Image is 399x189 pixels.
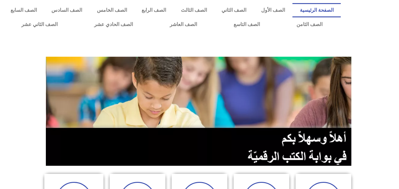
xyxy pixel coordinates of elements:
a: الصف الثاني [214,3,254,17]
a: الصفحة الرئيسية [292,3,341,17]
a: الصف الثالث [173,3,214,17]
a: الصف الثامن [278,17,341,32]
a: الصف العاشر [151,17,215,32]
a: الصف الثاني عشر [3,17,76,32]
a: الصف الحادي عشر [76,17,151,32]
a: الصف السادس [44,3,90,17]
a: الصف التاسع [215,17,278,32]
a: الصف السابع [3,3,44,17]
a: الصف الخامس [90,3,134,17]
a: الصف الرابع [134,3,174,17]
a: الصف الأول [254,3,292,17]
